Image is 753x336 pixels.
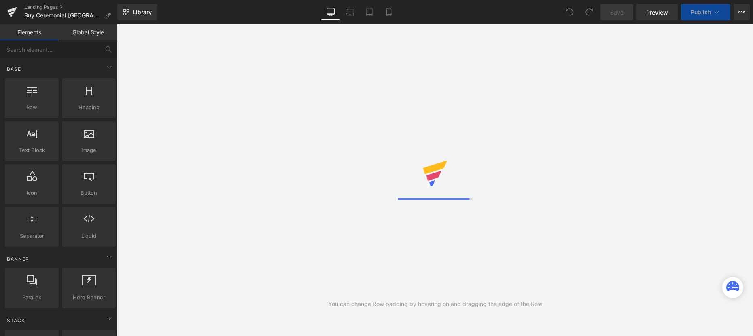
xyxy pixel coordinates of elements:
span: Stack [6,317,26,324]
span: Heading [64,103,113,112]
span: Preview [646,8,668,17]
span: Save [610,8,624,17]
span: Buy Ceremonial [GEOGRAPHIC_DATA], Guayusa Tea & [GEOGRAPHIC_DATA] [24,12,102,19]
button: Undo [562,4,578,20]
a: Preview [636,4,678,20]
a: Desktop [321,4,340,20]
span: Library [133,8,152,16]
a: Mobile [379,4,399,20]
span: Base [6,65,22,73]
span: Banner [6,255,30,263]
span: Liquid [64,232,113,240]
span: Icon [7,189,56,197]
a: Landing Pages [24,4,117,11]
button: More [734,4,750,20]
button: Publish [681,4,730,20]
button: Redo [581,4,597,20]
div: You can change Row padding by hovering on and dragging the edge of the Row [328,300,542,309]
span: Separator [7,232,56,240]
span: Image [64,146,113,154]
a: Tablet [360,4,379,20]
a: Global Style [59,24,117,40]
span: Hero Banner [64,293,113,302]
a: Laptop [340,4,360,20]
a: New Library [117,4,157,20]
span: Parallax [7,293,56,302]
span: Text Block [7,146,56,154]
span: Publish [691,9,711,15]
span: Button [64,189,113,197]
span: Row [7,103,56,112]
